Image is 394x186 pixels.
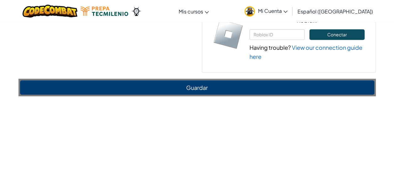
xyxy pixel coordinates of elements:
[23,5,77,18] img: CodeCombat logo
[20,80,374,95] button: Guardar
[250,29,305,40] input: Roblox ID
[213,19,244,49] img: roblox-logo.svg
[244,6,255,17] img: avatar
[176,3,212,20] a: Mis cursos
[294,3,376,20] a: Español ([GEOGRAPHIC_DATA])
[297,8,373,15] span: Español ([GEOGRAPHIC_DATA])
[309,29,364,40] button: Conectar
[131,7,141,16] img: Ozaria
[250,44,291,51] span: Having trouble?
[81,7,128,16] img: Tecmilenio logo
[179,8,203,15] span: Mis cursos
[258,8,287,14] span: Mi Cuenta
[241,1,291,21] a: Mi Cuenta
[250,44,362,60] a: View our connection guide here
